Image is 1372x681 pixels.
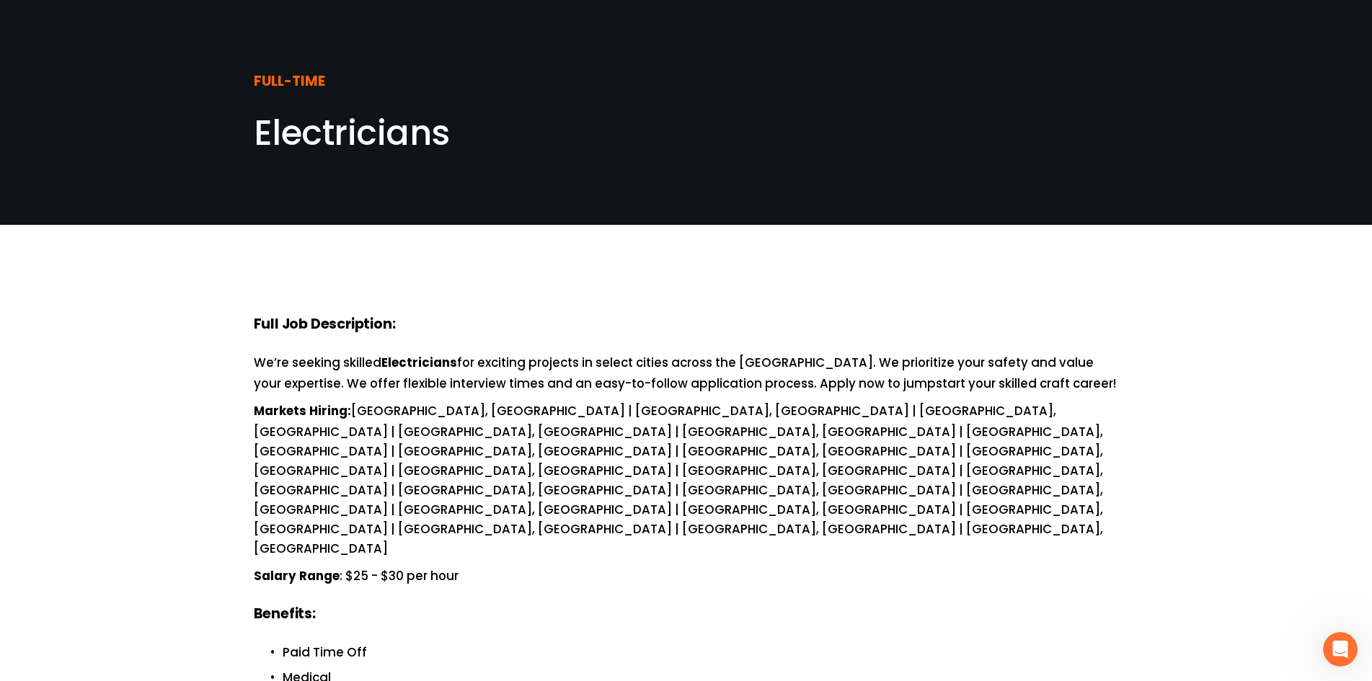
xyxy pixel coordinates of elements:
p: : $25 - $30 per hour [254,566,1119,587]
strong: FULL-TIME [254,71,325,94]
p: We’re seeking skilled for exciting projects in select cities across the [GEOGRAPHIC_DATA]. We pri... [254,353,1119,393]
strong: Markets Hiring: [254,401,351,422]
span: Electricians [254,109,450,157]
p: Paid Time Off [283,643,1119,662]
strong: Electricians [381,353,457,374]
strong: Full Job Description: [254,313,396,337]
strong: Benefits: [254,603,316,627]
iframe: Intercom live chat [1323,632,1358,667]
strong: Salary Range [254,566,340,587]
p: [GEOGRAPHIC_DATA], [GEOGRAPHIC_DATA] | [GEOGRAPHIC_DATA], [GEOGRAPHIC_DATA] | [GEOGRAPHIC_DATA], ... [254,401,1119,558]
